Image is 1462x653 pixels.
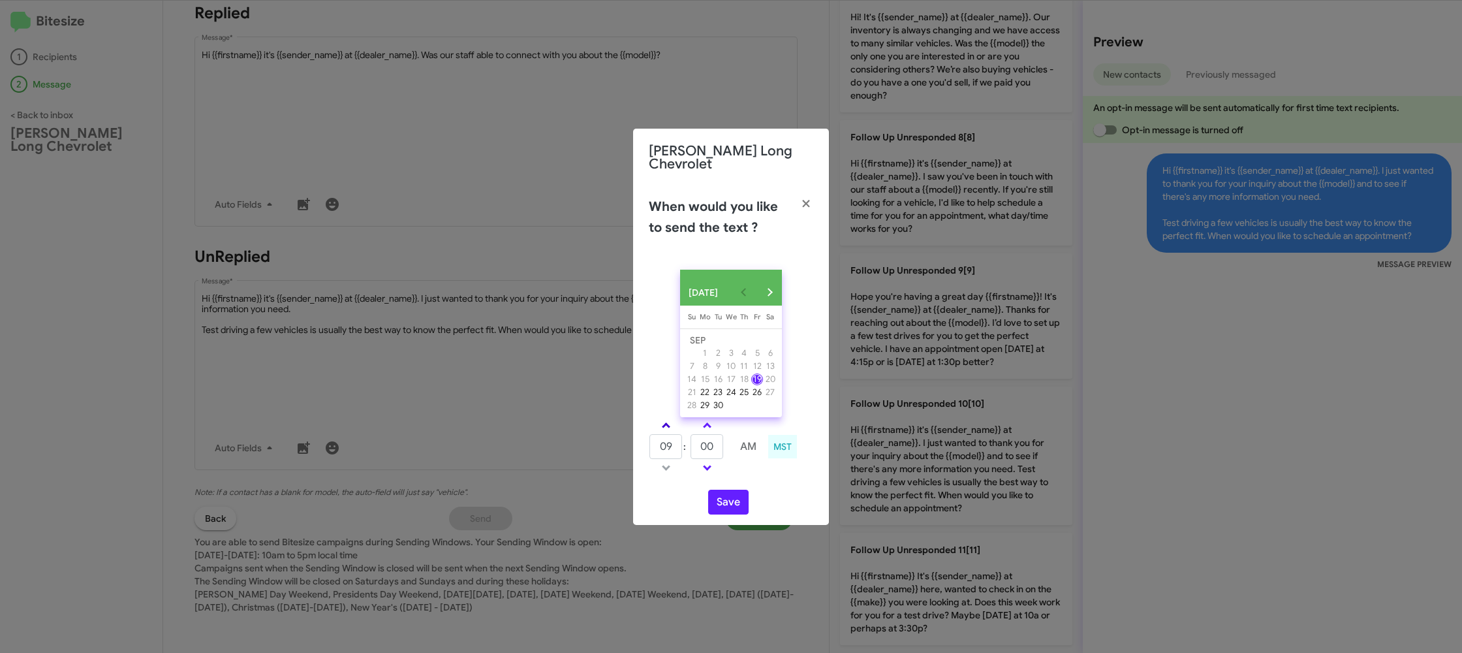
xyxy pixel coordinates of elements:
button: September 10, 2025 [724,360,738,373]
div: 1 [699,347,711,359]
div: 12 [751,360,763,372]
td: SEP [685,334,777,347]
div: 9 [712,360,724,372]
span: Fr [754,312,760,321]
div: 24 [725,387,737,398]
button: September 8, 2025 [698,360,711,373]
div: 29 [699,400,711,411]
input: MM [691,434,723,459]
div: 6 [764,347,776,359]
button: September 25, 2025 [738,386,751,399]
div: 15 [699,374,711,385]
td: : [683,434,690,460]
div: 27 [764,387,776,398]
button: September 2, 2025 [711,347,724,360]
button: September 19, 2025 [751,373,764,386]
button: September 1, 2025 [698,347,711,360]
span: Tu [715,312,722,321]
div: 2 [712,347,724,359]
button: September 3, 2025 [724,347,738,360]
button: September 17, 2025 [724,373,738,386]
button: September 13, 2025 [764,360,777,373]
input: HH [649,434,682,459]
div: 20 [764,374,776,385]
button: September 27, 2025 [764,386,777,399]
button: September 29, 2025 [698,399,711,412]
span: Mo [700,312,711,321]
div: 26 [751,387,763,398]
button: September 9, 2025 [711,360,724,373]
button: September 24, 2025 [724,386,738,399]
div: 17 [725,374,737,385]
div: 22 [699,387,711,398]
div: 19 [751,374,763,385]
div: 14 [686,374,698,385]
div: 8 [699,360,711,372]
button: September 15, 2025 [698,373,711,386]
div: 30 [712,400,724,411]
button: September 30, 2025 [711,399,724,412]
button: Previous month [730,279,756,306]
div: [PERSON_NAME] Long Chevrolet [633,129,829,186]
div: 21 [686,387,698,398]
div: 10 [725,360,737,372]
div: 28 [686,400,698,411]
h2: When would you like to send the text ? [649,197,788,238]
button: September 18, 2025 [738,373,751,386]
div: 5 [751,347,763,359]
div: 18 [738,374,750,385]
button: Next month [756,279,783,306]
button: September 16, 2025 [711,373,724,386]
button: September 20, 2025 [764,373,777,386]
div: 4 [738,347,750,359]
button: September 11, 2025 [738,360,751,373]
span: Sa [766,312,774,321]
div: 7 [686,360,698,372]
span: Su [688,312,696,321]
button: September 23, 2025 [711,386,724,399]
div: 23 [712,387,724,398]
div: 11 [738,360,750,372]
span: Th [740,312,748,321]
div: 13 [764,360,776,372]
button: September 28, 2025 [685,399,698,412]
button: AM [732,434,765,459]
button: September 26, 2025 [751,386,764,399]
button: September 7, 2025 [685,360,698,373]
button: September 12, 2025 [751,360,764,373]
div: 3 [725,347,737,359]
span: We [726,312,737,321]
div: 25 [738,387,750,398]
div: 16 [712,374,724,385]
button: September 4, 2025 [738,347,751,360]
button: September 22, 2025 [698,386,711,399]
button: September 14, 2025 [685,373,698,386]
span: [DATE] [689,281,718,304]
button: September 21, 2025 [685,386,698,399]
div: MST [768,435,797,458]
button: September 5, 2025 [751,347,764,360]
button: Save [708,490,749,515]
button: Choose month and year [679,279,731,306]
button: September 6, 2025 [764,347,777,360]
